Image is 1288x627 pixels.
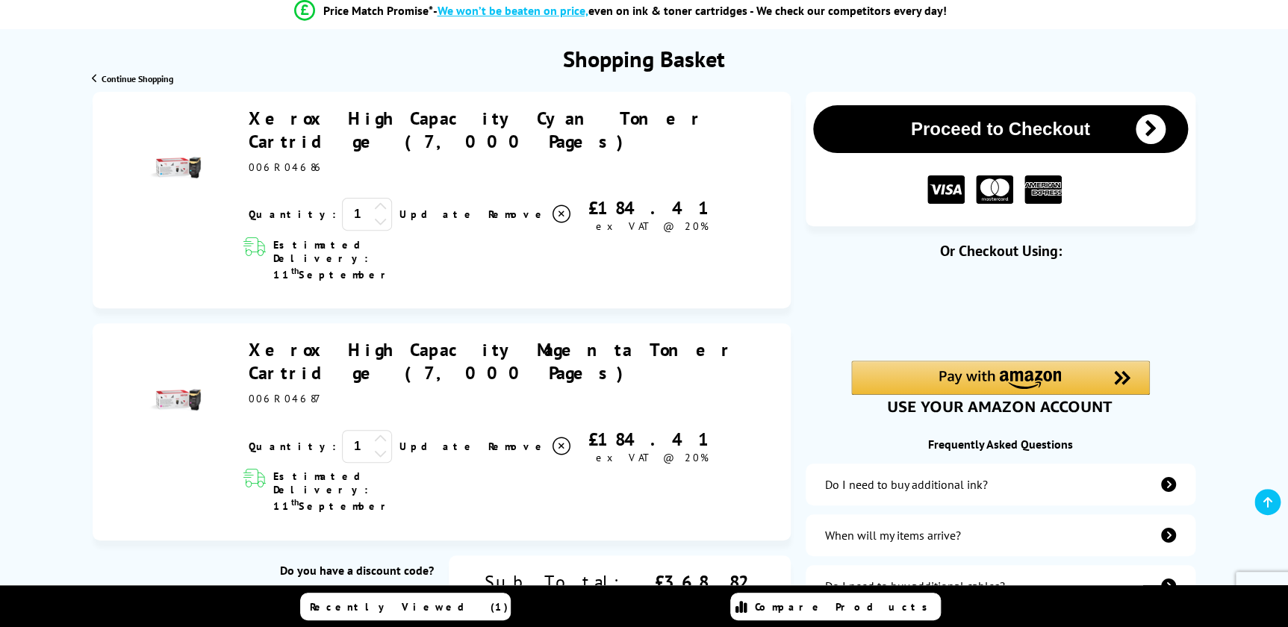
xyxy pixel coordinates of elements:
[573,196,731,219] div: £184.41
[300,593,511,620] a: Recently Viewed (1)
[249,208,336,221] span: Quantity:
[149,374,201,426] img: Xerox High Capacity Magenta Toner Cartridge (7,000 Pages)
[432,3,946,18] div: - even on ink & toner cartridges - We check our competitors every day!
[92,73,173,84] a: Continue Shopping
[399,440,476,453] a: Update
[437,3,588,18] span: We won’t be beaten on price,
[806,464,1195,505] a: additional-ink
[806,241,1195,261] div: Or Checkout Using:
[488,435,573,458] a: Delete item from your basket
[851,284,1150,335] iframe: PayPal
[825,528,961,543] div: When will my items arrive?
[323,3,432,18] span: Price Match Promise*
[806,565,1195,607] a: additional-cables
[190,563,434,578] div: Do you have a discount code?
[249,107,704,153] a: Xerox High Capacity Cyan Toner Cartridge (7,000 Pages)
[563,44,725,73] h1: Shopping Basket
[813,105,1188,153] button: Proceed to Checkout
[825,477,988,492] div: Do I need to buy additional ink?
[102,73,173,84] span: Continue Shopping
[310,600,508,614] span: Recently Viewed (1)
[249,440,336,453] span: Quantity:
[273,470,460,513] span: Estimated Delivery: 11 September
[851,361,1150,413] div: Amazon Pay - Use your Amazon account
[806,437,1195,452] div: Frequently Asked Questions
[249,392,326,405] span: 006R04687
[573,428,731,451] div: £184.41
[273,238,460,281] span: Estimated Delivery: 11 September
[595,451,708,464] span: ex VAT @ 20%
[291,496,299,508] sup: th
[249,338,734,384] a: Xerox High Capacity Magenta Toner Cartridge (7,000 Pages)
[149,142,201,194] img: Xerox High Capacity Cyan Toner Cartridge (7,000 Pages)
[479,570,623,593] div: Sub Total:
[488,440,547,453] span: Remove
[488,208,547,221] span: Remove
[623,570,761,593] div: £368.82
[927,175,965,205] img: VISA
[399,208,476,221] a: Update
[825,578,1005,593] div: Do I need to buy additional cables?
[595,219,708,233] span: ex VAT @ 20%
[488,203,573,225] a: Delete item from your basket
[1024,175,1062,205] img: American Express
[976,175,1013,205] img: MASTER CARD
[249,160,325,174] span: 006R04686
[755,600,936,614] span: Compare Products
[730,593,941,620] a: Compare Products
[291,265,299,276] sup: th
[806,514,1195,556] a: items-arrive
